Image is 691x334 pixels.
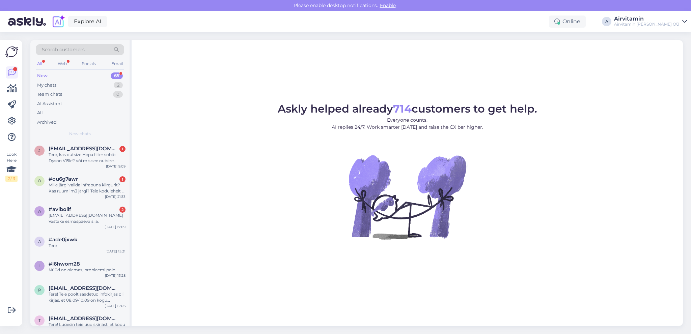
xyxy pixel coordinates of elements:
div: Archived [37,119,57,126]
div: [DATE] 13:28 [105,273,126,278]
span: jaanaliiv1@gmail.com [49,146,119,152]
div: Tere! Teie poolt saadetud infokirjas oli kirjas, et 08.09-10.09 on kogu [PERSON_NAME] Formi toote... [49,291,126,303]
span: Askly helped already customers to get help. [278,102,537,115]
span: j [38,148,40,153]
img: explore-ai [51,14,65,29]
div: 1 [119,176,126,182]
div: 2 [114,82,123,89]
div: Tere! Lugesin teie uudiskirjast, et kogu [PERSON_NAME] Formi tootevalik on 20% soodsamalt alates ... [49,322,126,334]
span: l [38,263,41,268]
div: New [37,72,48,79]
span: o [38,178,41,183]
div: [DATE] 9:09 [106,164,126,169]
div: 2 [119,207,126,213]
div: Web [56,59,68,68]
div: Airvitamin [614,16,680,22]
div: AI Assistant [37,100,62,107]
span: #ou6g7awr [49,176,78,182]
div: A [602,17,611,26]
span: triin.nuut@gmail.com [49,315,119,322]
span: p [38,287,41,293]
div: Tere [49,243,126,249]
div: [DATE] 12:06 [105,303,126,308]
div: Nüüd on olemas, probleemi pole. [49,267,126,273]
div: [DATE] 15:21 [106,249,126,254]
span: piret.kattai@gmail.com [49,285,119,291]
div: 1 [119,146,126,152]
span: a [38,239,41,244]
span: Enable [378,2,398,8]
div: Team chats [37,91,62,98]
div: Email [110,59,124,68]
span: New chats [69,131,91,137]
div: All [37,110,43,116]
p: Everyone counts. AI replies 24/7. Work smarter [DATE] and raise the CX bar higher. [278,117,537,131]
span: #l6hwom28 [49,261,80,267]
b: 714 [393,102,412,115]
div: Online [549,16,586,28]
div: 65 [111,72,123,79]
div: 0 [113,91,123,98]
div: 2 / 3 [5,176,18,182]
div: [DATE] 17:09 [105,224,126,230]
div: All [36,59,44,68]
a: Explore AI [68,16,107,27]
div: Tere, kas outsize Hepa filter sobib Dyson V15le? või mis see outsize tähendab? [49,152,126,164]
img: No Chat active [347,136,468,257]
span: a [38,209,41,214]
img: Askly Logo [5,45,18,58]
span: Search customers [42,46,85,53]
span: t [38,318,41,323]
span: #ade0jxwk [49,237,78,243]
div: Socials [81,59,97,68]
div: My chats [37,82,56,89]
div: Airvitamin [PERSON_NAME] OÜ [614,22,680,27]
div: [DATE] 21:33 [105,194,126,199]
div: [EMAIL_ADDRESS][DOMAIN_NAME] Vastake esmaspäeva siia. [49,212,126,224]
div: Look Here [5,151,18,182]
div: Mille järgi valida infrapuna kiirgurit? Kas ruumi m3 järgi? Teie kodulehelt ei leidnud toodete ju... [49,182,126,194]
a: AirvitaminAirvitamin [PERSON_NAME] OÜ [614,16,687,27]
span: #aviboilf [49,206,71,212]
